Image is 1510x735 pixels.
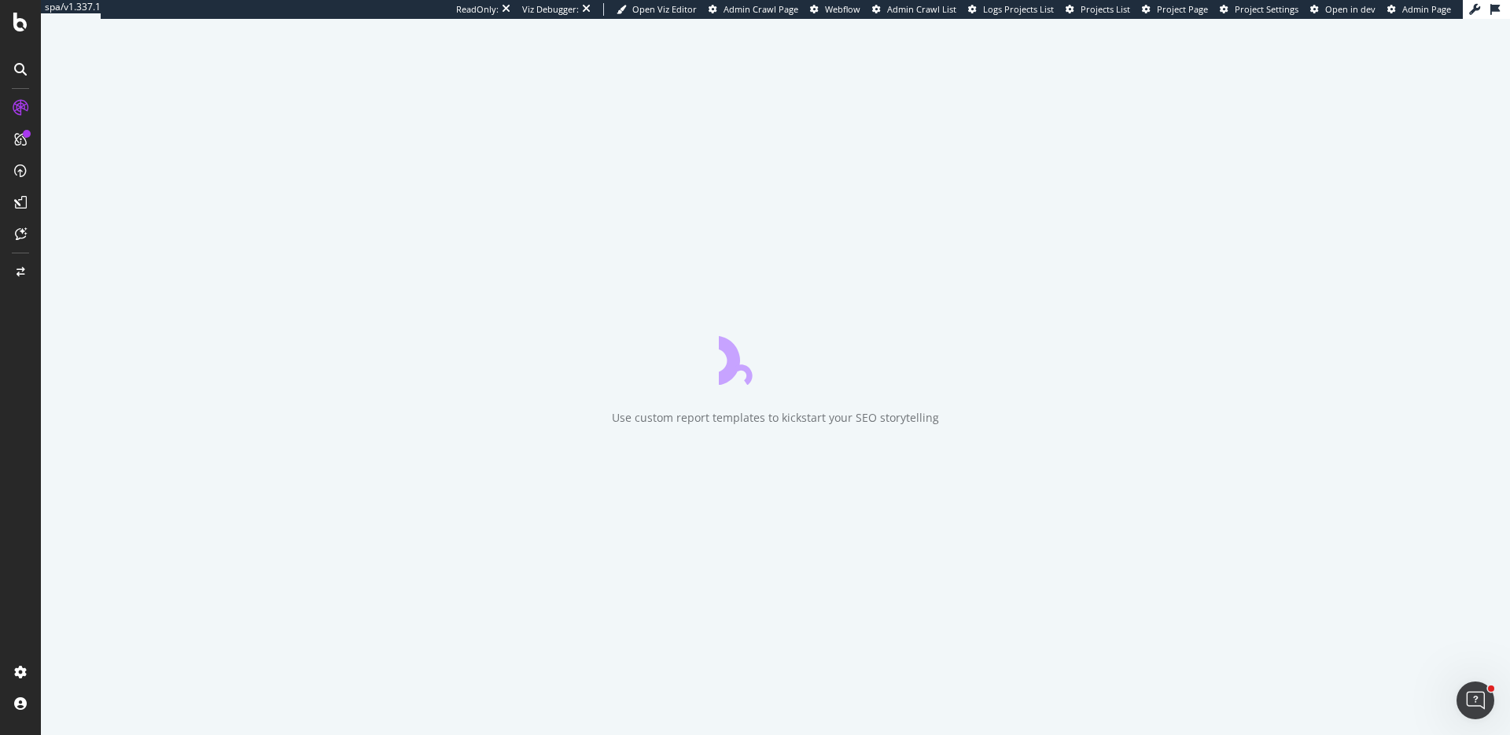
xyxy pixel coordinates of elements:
a: Projects List [1066,3,1130,16]
span: Webflow [825,3,860,15]
div: Use custom report templates to kickstart your SEO storytelling [612,410,939,426]
span: Project Page [1157,3,1208,15]
div: ReadOnly: [456,3,499,16]
span: Admin Crawl List [887,3,956,15]
a: Admin Page [1387,3,1451,16]
span: Open Viz Editor [632,3,697,15]
a: Admin Crawl List [872,3,956,16]
a: Project Page [1142,3,1208,16]
span: Logs Projects List [983,3,1054,15]
div: Viz Debugger: [522,3,579,16]
iframe: Intercom live chat [1457,681,1494,719]
span: Admin Page [1402,3,1451,15]
a: Open Viz Editor [617,3,697,16]
a: Logs Projects List [968,3,1054,16]
span: Open in dev [1325,3,1376,15]
span: Admin Crawl Page [724,3,798,15]
a: Webflow [810,3,860,16]
span: Projects List [1081,3,1130,15]
a: Project Settings [1220,3,1298,16]
span: Project Settings [1235,3,1298,15]
a: Admin Crawl Page [709,3,798,16]
div: animation [719,328,832,385]
a: Open in dev [1310,3,1376,16]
